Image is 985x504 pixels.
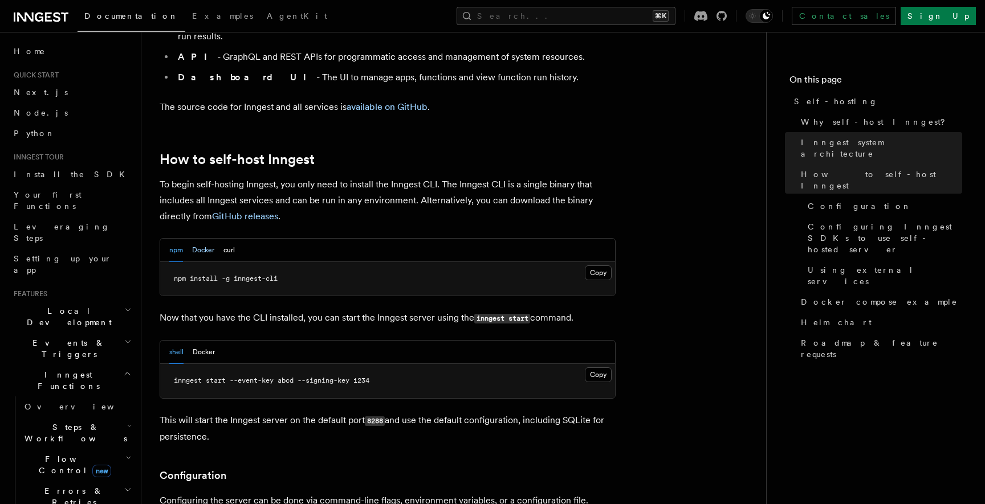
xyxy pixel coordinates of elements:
button: Events & Triggers [9,333,134,364]
span: Inngest system architecture [801,137,962,159]
button: Search...⌘K [457,7,675,25]
a: Documentation [78,3,185,32]
button: npm [169,239,183,262]
a: Using external services [803,260,962,292]
span: AgentKit [267,11,327,21]
a: Sign Up [901,7,976,25]
a: Setting up your app [9,248,134,280]
span: Setting up your app [14,254,112,274]
button: shell [169,341,184,364]
h4: On this page [789,73,962,91]
code: inngest start [474,314,530,323]
button: Flow Controlnew [20,449,134,481]
a: GitHub releases [212,211,278,222]
a: Configuration [160,468,226,483]
span: Inngest tour [9,153,64,162]
strong: Dashboard UI [178,72,316,83]
button: Copy [585,265,612,280]
span: new [92,465,111,477]
a: Docker compose example [796,292,962,312]
a: Configuring Inngest SDKs to use self-hosted server [803,216,962,260]
a: How to self-host Inngest [796,164,962,196]
button: Toggle dark mode [746,9,773,23]
span: Examples [192,11,253,21]
a: Home [9,41,134,62]
button: Local Development [9,301,134,333]
a: Python [9,123,134,144]
span: Local Development [9,305,124,328]
a: Next.js [9,82,134,103]
a: Examples [185,3,260,31]
span: How to self-host Inngest [801,169,962,191]
span: Configuring Inngest SDKs to use self-hosted server [808,221,962,255]
span: Steps & Workflows [20,421,127,444]
span: Install the SDK [14,170,132,179]
a: Self-hosting [789,91,962,112]
li: - GraphQL and REST APIs for programmatic access and management of system resources. [174,49,616,65]
span: Features [9,289,47,298]
button: Copy [585,367,612,382]
a: Configuration [803,196,962,216]
span: Docker compose example [801,296,958,308]
span: Home [14,46,46,57]
a: Node.js [9,103,134,123]
a: Contact sales [792,7,896,25]
span: npm install -g inngest-cli [174,274,278,282]
span: Why self-host Inngest? [801,116,953,128]
span: Documentation [84,11,178,21]
span: Using external services [808,264,962,287]
kbd: ⌘K [653,10,669,22]
a: Install the SDK [9,164,134,185]
a: Your first Functions [9,185,134,216]
code: 8288 [365,416,385,426]
li: - The UI to manage apps, functions and view function run history. [174,69,616,85]
a: AgentKit [260,3,334,31]
p: The source code for Inngest and all services is . [160,99,616,115]
span: Configuration [808,200,911,212]
button: curl [223,239,235,262]
p: Now that you have the CLI installed, you can start the Inngest server using the command. [160,310,616,326]
span: Quick start [9,71,59,80]
a: Roadmap & feature requests [796,333,962,364]
button: Inngest Functions [9,364,134,396]
a: available on GitHub [347,101,428,112]
strong: API [178,51,217,62]
span: Node.js [14,108,68,117]
span: Python [14,129,55,138]
span: Next.js [14,88,68,97]
span: Flow Control [20,453,125,476]
span: Roadmap & feature requests [801,337,962,360]
a: Helm chart [796,312,962,333]
a: Leveraging Steps [9,216,134,248]
a: Overview [20,396,134,417]
span: Inngest Functions [9,369,123,392]
span: Self-hosting [794,96,878,107]
span: Your first Functions [14,190,82,211]
a: Inngest system architecture [796,132,962,164]
button: Docker [192,239,214,262]
span: Leveraging Steps [14,222,110,243]
span: inngest start --event-key abcd --signing-key 1234 [174,376,369,384]
button: Steps & Workflows [20,417,134,449]
span: Events & Triggers [9,337,124,360]
a: How to self-host Inngest [160,151,315,167]
button: Docker [193,341,215,364]
p: This will start the Inngest server on the default port and use the default configuration, includi... [160,412,616,445]
span: Overview [25,402,142,411]
span: Helm chart [801,317,872,328]
p: To begin self-hosting Inngest, you only need to install the Inngest CLI. The Inngest CLI is a sin... [160,177,616,224]
a: Why self-host Inngest? [796,112,962,132]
